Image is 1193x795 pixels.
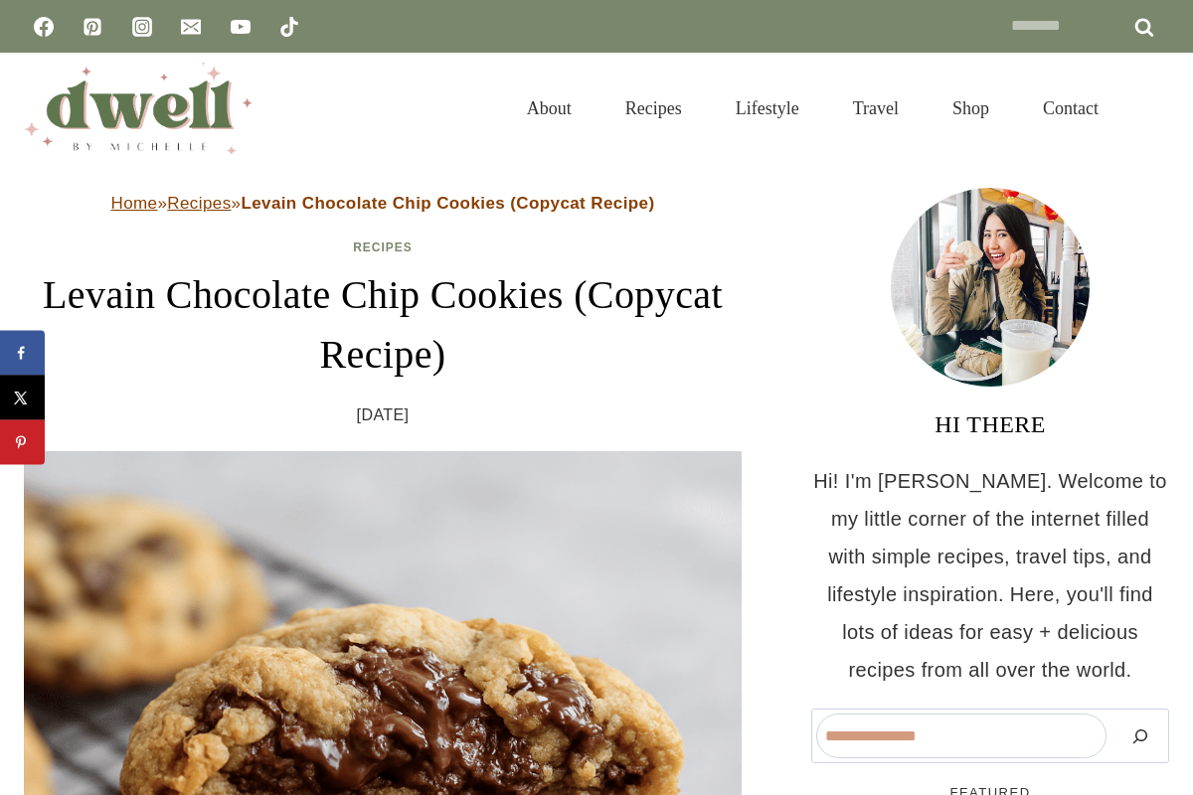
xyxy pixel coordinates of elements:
[111,194,655,213] span: » »
[24,265,742,385] h1: Levain Chocolate Chip Cookies (Copycat Recipe)
[353,240,413,254] a: Recipes
[241,194,654,213] strong: Levain Chocolate Chip Cookies (Copycat Recipe)
[1016,74,1125,143] a: Contact
[1116,714,1164,758] button: Search
[926,74,1016,143] a: Shop
[598,74,709,143] a: Recipes
[500,74,598,143] a: About
[1135,91,1169,125] button: View Search Form
[73,7,112,47] a: Pinterest
[171,7,211,47] a: Email
[269,7,309,47] a: TikTok
[357,400,410,430] time: [DATE]
[122,7,162,47] a: Instagram
[167,194,231,213] a: Recipes
[111,194,158,213] a: Home
[221,7,260,47] a: YouTube
[709,74,826,143] a: Lifestyle
[811,462,1169,689] p: Hi! I'm [PERSON_NAME]. Welcome to my little corner of the internet filled with simple recipes, tr...
[24,63,253,154] img: DWELL by michelle
[826,74,926,143] a: Travel
[500,74,1125,143] nav: Primary Navigation
[24,7,64,47] a: Facebook
[811,406,1169,442] h3: HI THERE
